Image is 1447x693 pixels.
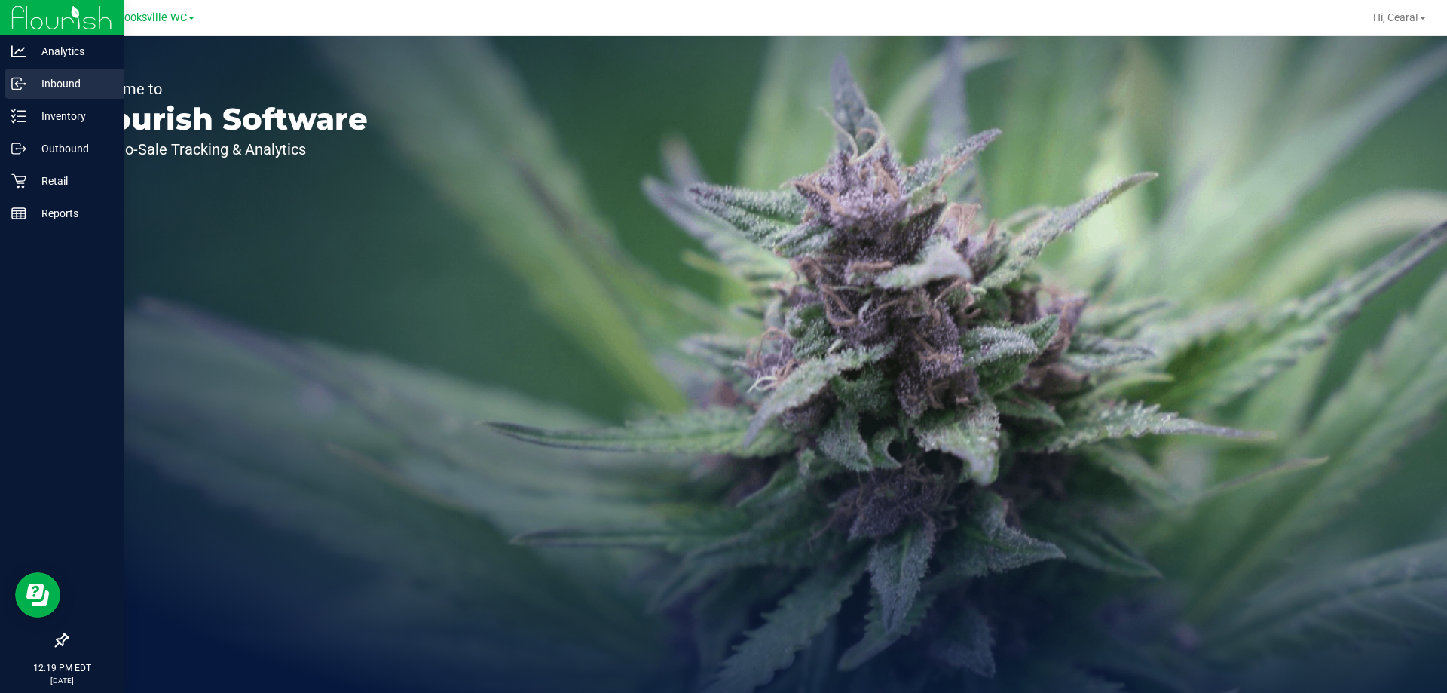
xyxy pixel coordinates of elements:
[81,81,368,97] p: Welcome to
[114,11,187,24] span: Brooksville WC
[26,42,117,60] p: Analytics
[26,140,117,158] p: Outbound
[11,44,26,59] inline-svg: Analytics
[1373,11,1418,23] span: Hi, Ceara!
[26,107,117,125] p: Inventory
[11,141,26,156] inline-svg: Outbound
[11,76,26,91] inline-svg: Inbound
[7,661,117,675] p: 12:19 PM EDT
[11,206,26,221] inline-svg: Reports
[11,109,26,124] inline-svg: Inventory
[11,173,26,189] inline-svg: Retail
[26,204,117,222] p: Reports
[81,142,368,157] p: Seed-to-Sale Tracking & Analytics
[7,675,117,686] p: [DATE]
[26,75,117,93] p: Inbound
[26,172,117,190] p: Retail
[15,572,60,618] iframe: Resource center
[81,104,368,134] p: Flourish Software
